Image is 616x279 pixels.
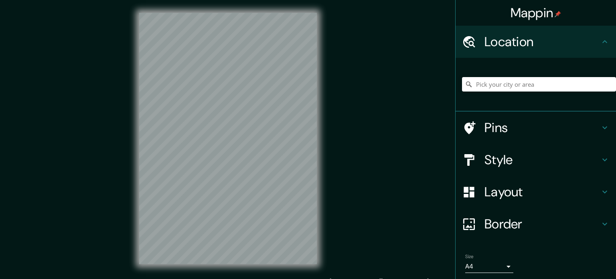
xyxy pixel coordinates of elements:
[484,152,600,168] h4: Style
[484,216,600,232] h4: Border
[511,5,561,21] h4: Mappin
[139,13,317,264] canvas: Map
[456,176,616,208] div: Layout
[456,144,616,176] div: Style
[456,208,616,240] div: Border
[456,112,616,144] div: Pins
[465,260,513,273] div: A4
[484,184,600,200] h4: Layout
[465,253,474,260] label: Size
[484,120,600,136] h4: Pins
[462,77,616,92] input: Pick your city or area
[555,11,561,17] img: pin-icon.png
[484,34,600,50] h4: Location
[456,26,616,58] div: Location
